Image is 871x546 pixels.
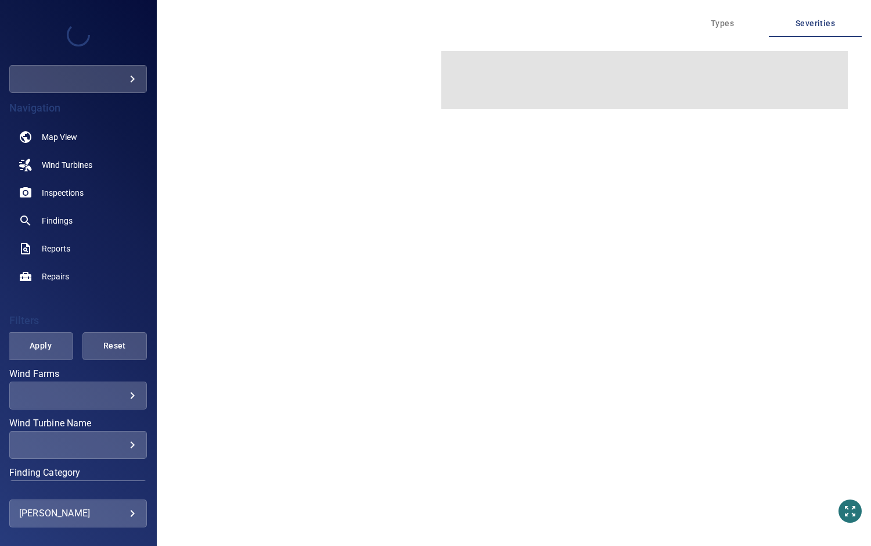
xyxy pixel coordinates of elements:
span: Types [683,16,762,31]
a: repairs noActive [9,263,147,290]
div: Wind Farms [9,382,147,409]
span: Reset [97,339,132,353]
span: Findings [42,215,73,227]
a: reports noActive [9,235,147,263]
a: windturbines noActive [9,151,147,179]
label: Wind Farms [9,369,147,379]
div: [PERSON_NAME] [19,504,137,523]
span: Severities [776,16,855,31]
div: specialistdemo [9,65,147,93]
button: Reset [82,332,147,360]
div: Wind Turbine Name [9,431,147,459]
span: Wind Turbines [42,159,92,171]
h4: Navigation [9,102,147,114]
div: Finding Category [9,480,147,508]
label: Wind Turbine Name [9,419,147,428]
h4: Filters [9,315,147,326]
span: Apply [23,339,58,353]
span: Repairs [42,271,69,282]
a: map noActive [9,123,147,151]
span: Map View [42,131,77,143]
label: Finding Category [9,468,147,477]
a: inspections noActive [9,179,147,207]
button: Apply [8,332,73,360]
span: Reports [42,243,70,254]
span: Inspections [42,187,84,199]
a: findings noActive [9,207,147,235]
